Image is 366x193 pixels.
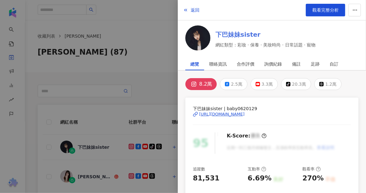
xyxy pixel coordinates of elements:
[193,166,205,172] div: 追蹤數
[193,111,351,117] a: [URL][DOMAIN_NAME]
[262,80,273,88] div: 3.3萬
[330,58,338,70] div: 自訂
[191,8,199,13] span: 返回
[312,8,339,13] span: 觀看完整分析
[251,78,278,90] button: 3.3萬
[193,174,220,183] div: 81,531
[193,105,351,112] span: 下巴妹妹sister | baby0620129
[190,58,199,70] div: 總覽
[183,4,200,16] button: 返回
[215,41,316,48] span: 網紅類型：彩妝 · 保養 · 美妝時尚 · 日常話題 · 寵物
[302,174,324,183] div: 270%
[264,58,282,70] div: 詢價紀錄
[215,30,316,39] a: 下巴妹妹sister
[209,58,227,70] div: 聯絡資訊
[231,80,242,88] div: 2.5萬
[199,111,245,117] div: [URL][DOMAIN_NAME]
[325,80,337,88] div: 1.2萬
[314,78,342,90] button: 1.2萬
[237,58,254,70] div: 合作評價
[185,25,210,51] img: KOL Avatar
[311,58,320,70] div: 足跡
[292,80,306,88] div: 20.3萬
[281,78,311,90] button: 20.3萬
[199,80,212,88] div: 8.2萬
[227,132,267,139] div: K-Score :
[306,4,345,16] a: 觀看完整分析
[302,166,321,172] div: 觀看率
[248,174,272,183] div: 6.69%
[248,166,266,172] div: 互動率
[292,58,301,70] div: 備註
[220,78,247,90] button: 2.5萬
[185,25,210,53] a: KOL Avatar
[185,78,217,90] button: 8.2萬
